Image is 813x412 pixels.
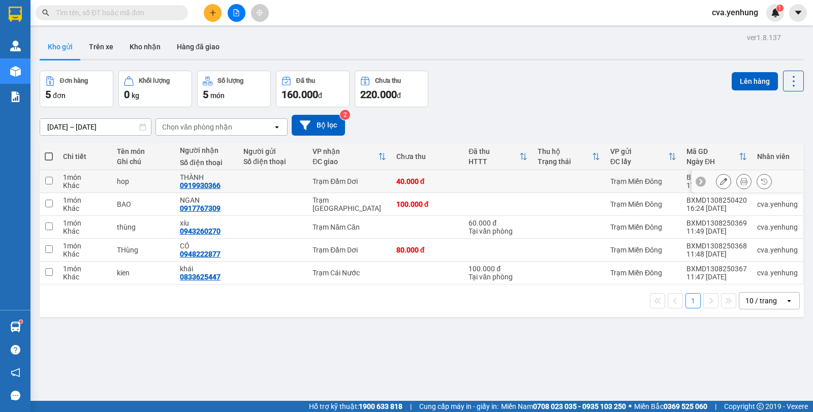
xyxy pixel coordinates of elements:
[292,115,345,136] button: Bộ lọc
[396,152,459,161] div: Chưa thu
[11,368,20,377] span: notification
[45,88,51,101] span: 5
[704,6,766,19] span: cva.yenhung
[9,7,22,22] img: logo-vxr
[463,143,533,170] th: Toggle SortBy
[610,246,676,254] div: Trạm Miền Đông
[10,91,21,102] img: solution-icon
[162,122,232,132] div: Chọn văn phòng nhận
[121,35,169,59] button: Kho nhận
[180,273,221,281] div: 0833625447
[312,196,386,212] div: Trạm [GEOGRAPHIC_DATA]
[63,204,107,212] div: Khác
[312,147,378,155] div: VP nhận
[610,147,668,155] div: VP gửi
[789,4,807,22] button: caret-down
[197,71,271,107] button: Số lượng5món
[468,227,527,235] div: Tại văn phòng
[169,35,228,59] button: Hàng đã giao
[419,401,498,412] span: Cung cấp máy in - giấy in:
[686,147,739,155] div: Mã GD
[63,181,107,189] div: Khác
[745,296,777,306] div: 10 / trang
[63,152,107,161] div: Chi tiết
[40,119,151,135] input: Select a date range.
[233,9,240,16] span: file-add
[276,71,350,107] button: Đã thu160.000đ
[180,227,221,235] div: 0943260270
[410,401,412,412] span: |
[180,250,221,258] div: 0948222877
[309,401,402,412] span: Hỗ trợ kỹ thuật:
[468,147,519,155] div: Đã thu
[63,227,107,235] div: Khác
[256,9,263,16] span: aim
[533,402,626,410] strong: 0708 023 035 - 0935 103 250
[396,177,459,185] div: 40.000 đ
[686,219,747,227] div: BXMD1308250369
[468,219,527,227] div: 60.000 đ
[180,242,233,250] div: CÓ
[686,157,739,166] div: Ngày ĐH
[243,147,302,155] div: Người gửi
[307,143,391,170] th: Toggle SortBy
[757,246,798,254] div: cva.yenhung
[686,204,747,212] div: 16:24 [DATE]
[776,5,784,12] sup: 1
[312,269,386,277] div: Trạm Cái Nước
[243,157,302,166] div: Số điện thoại
[296,77,315,84] div: Đã thu
[375,77,401,84] div: Chưa thu
[747,32,781,43] div: ver 1.8.137
[53,91,66,100] span: đơn
[117,223,170,231] div: thùng
[56,7,176,18] input: Tìm tên, số ĐT hoặc mã đơn
[318,91,322,100] span: đ
[778,5,781,12] span: 1
[686,273,747,281] div: 11:47 [DATE]
[686,227,747,235] div: 11:49 [DATE]
[794,8,803,17] span: caret-down
[610,223,676,231] div: Trạm Miền Đông
[686,173,747,181] div: BXMD1308250459
[360,88,397,101] span: 220.000
[355,71,428,107] button: Chưa thu220.000đ
[757,403,764,410] span: copyright
[117,200,170,208] div: BAO
[40,71,113,107] button: Đơn hàng5đơn
[771,8,780,17] img: icon-new-feature
[629,404,632,408] span: ⚪️
[180,173,233,181] div: THÀNH
[610,157,668,166] div: ĐC lấy
[468,157,519,166] div: HTTT
[501,401,626,412] span: Miền Nam
[538,157,592,166] div: Trạng thái
[10,322,21,332] img: warehouse-icon
[312,157,378,166] div: ĐC giao
[686,196,747,204] div: BXMD1308250420
[685,293,701,308] button: 1
[538,147,592,155] div: Thu hộ
[340,110,350,120] sup: 2
[468,273,527,281] div: Tại văn phòng
[63,173,107,181] div: 1 món
[210,91,225,100] span: món
[117,246,170,254] div: THùng
[312,223,386,231] div: Trạm Năm Căn
[63,242,107,250] div: 1 món
[117,269,170,277] div: kien
[63,219,107,227] div: 1 món
[359,402,402,410] strong: 1900 633 818
[757,223,798,231] div: cva.yenhung
[63,196,107,204] div: 1 món
[610,200,676,208] div: Trạm Miền Đông
[204,4,222,22] button: plus
[273,123,281,131] svg: open
[117,157,170,166] div: Ghi chú
[180,219,233,227] div: xíu
[681,143,752,170] th: Toggle SortBy
[251,4,269,22] button: aim
[117,177,170,185] div: hop
[81,35,121,59] button: Trên xe
[397,91,401,100] span: đ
